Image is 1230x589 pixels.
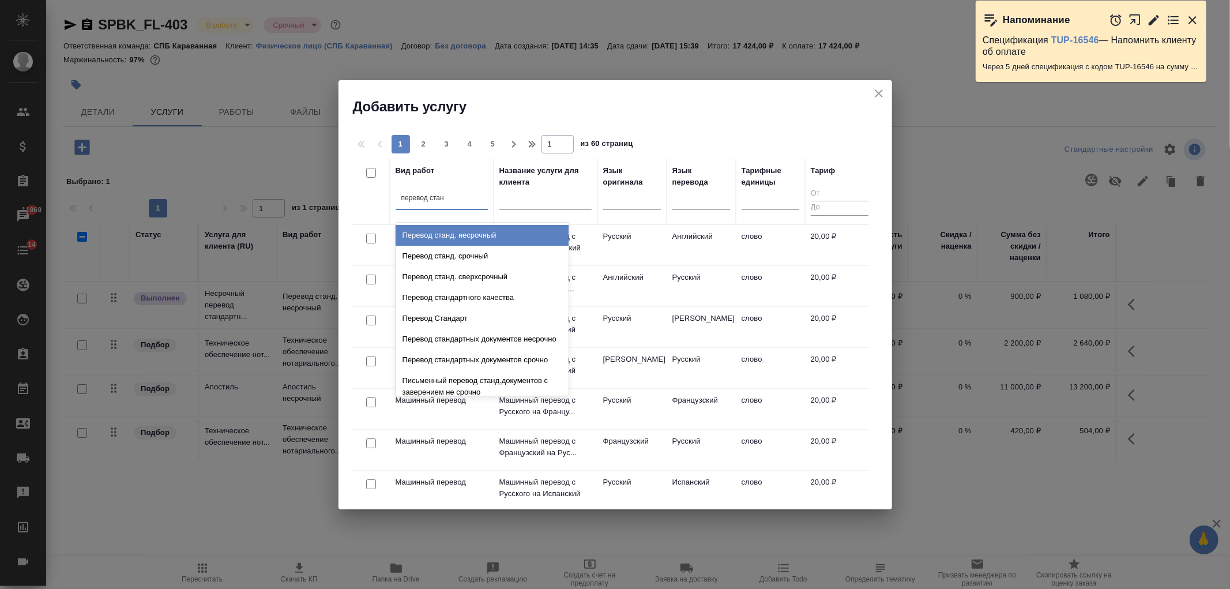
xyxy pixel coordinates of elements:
div: Тариф [811,165,836,177]
td: 20,00 ₽ [805,430,874,470]
p: Машинный перевод с Русского на Францу... [499,395,592,418]
td: 20,00 ₽ [805,266,874,306]
div: Тарифные единицы [742,165,799,188]
button: Перейти в todo [1167,13,1180,27]
td: слово [736,307,805,347]
span: 3 [438,138,456,150]
p: Спецификация — Напомнить клиенту об оплате [983,35,1199,58]
div: Название услуги для клиента [499,165,592,188]
div: Вид работ [396,165,435,177]
button: close [870,85,887,102]
td: слово [736,348,805,388]
td: Русский [667,266,736,306]
td: Русский [597,307,667,347]
td: Английский [667,225,736,265]
td: Французский [597,430,667,470]
td: [PERSON_NAME] [597,348,667,388]
button: 4 [461,135,479,153]
input: От [811,187,868,201]
td: Русский [597,389,667,429]
td: слово [736,471,805,511]
p: Машинный перевод [396,436,488,447]
span: из 60 страниц [581,137,633,153]
button: Открыть в новой вкладке [1129,7,1142,32]
span: 4 [461,138,479,150]
td: слово [736,266,805,306]
p: Напоминание [1003,14,1070,26]
td: Русский [597,225,667,265]
button: 2 [415,135,433,153]
div: Перевод стандартных документов срочно [396,350,569,370]
div: Письменный перевод станд.документов с заверением не срочно [396,370,569,403]
button: 3 [438,135,456,153]
td: Французский [667,389,736,429]
div: Перевод станд. несрочный [396,225,569,246]
span: 2 [415,138,433,150]
td: 20,00 ₽ [805,225,874,265]
input: До [811,201,868,215]
div: Перевод станд. срочный [396,246,569,267]
p: Машинный перевод [396,395,488,406]
td: Русский [667,348,736,388]
div: Перевод станд. сверхсрочный [396,267,569,287]
td: Испанский [667,471,736,511]
td: Русский [667,430,736,470]
td: 20,00 ₽ [805,389,874,429]
td: слово [736,389,805,429]
p: Машинный перевод с Русского на Испанский [499,477,592,500]
div: Язык оригинала [603,165,661,188]
p: Машинный перевод с Французский на Рус... [499,436,592,459]
td: Английский [597,266,667,306]
div: Перевод стандартного качества [396,287,569,308]
td: 20,00 ₽ [805,471,874,511]
button: Отложить [1109,13,1123,27]
div: Перевод Стандарт [396,308,569,329]
td: [PERSON_NAME] [667,307,736,347]
span: 5 [484,138,502,150]
h2: Добавить услугу [353,97,892,116]
td: Русский [597,471,667,511]
div: Перевод стандартных документов несрочно [396,329,569,350]
td: 20,00 ₽ [805,348,874,388]
button: Редактировать [1147,13,1161,27]
div: Язык перевода [672,165,730,188]
a: TUP-16546 [1051,35,1099,45]
td: 20,00 ₽ [805,307,874,347]
button: Закрыть [1186,13,1199,27]
p: Машинный перевод [396,477,488,488]
p: Через 5 дней спецификация с кодом TUP-16546 на сумму 100926.66 RUB будет просрочена [983,61,1199,73]
td: слово [736,430,805,470]
button: 5 [484,135,502,153]
td: слово [736,225,805,265]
